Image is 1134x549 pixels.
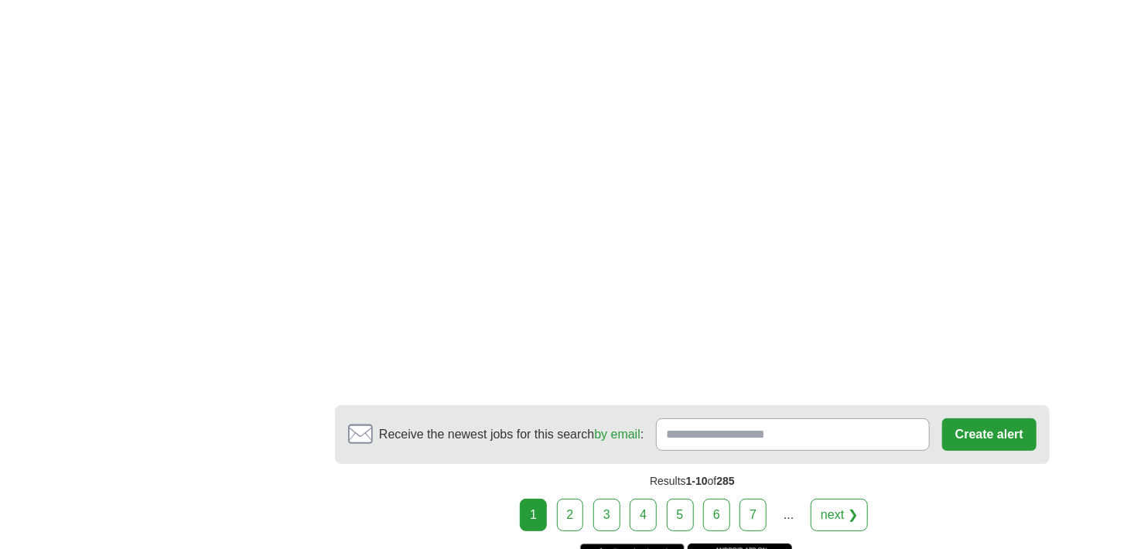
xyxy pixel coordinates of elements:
[717,475,735,487] span: 285
[594,428,640,441] a: by email
[335,464,1050,499] div: Results of
[520,499,547,531] div: 1
[942,418,1037,451] button: Create alert
[703,499,730,531] a: 6
[557,499,584,531] a: 2
[593,499,620,531] a: 3
[774,500,804,530] div: ...
[630,499,657,531] a: 4
[739,499,767,531] a: 7
[667,499,694,531] a: 5
[686,475,708,487] span: 1-10
[811,499,868,531] a: next ❯
[379,425,644,444] span: Receive the newest jobs for this search :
